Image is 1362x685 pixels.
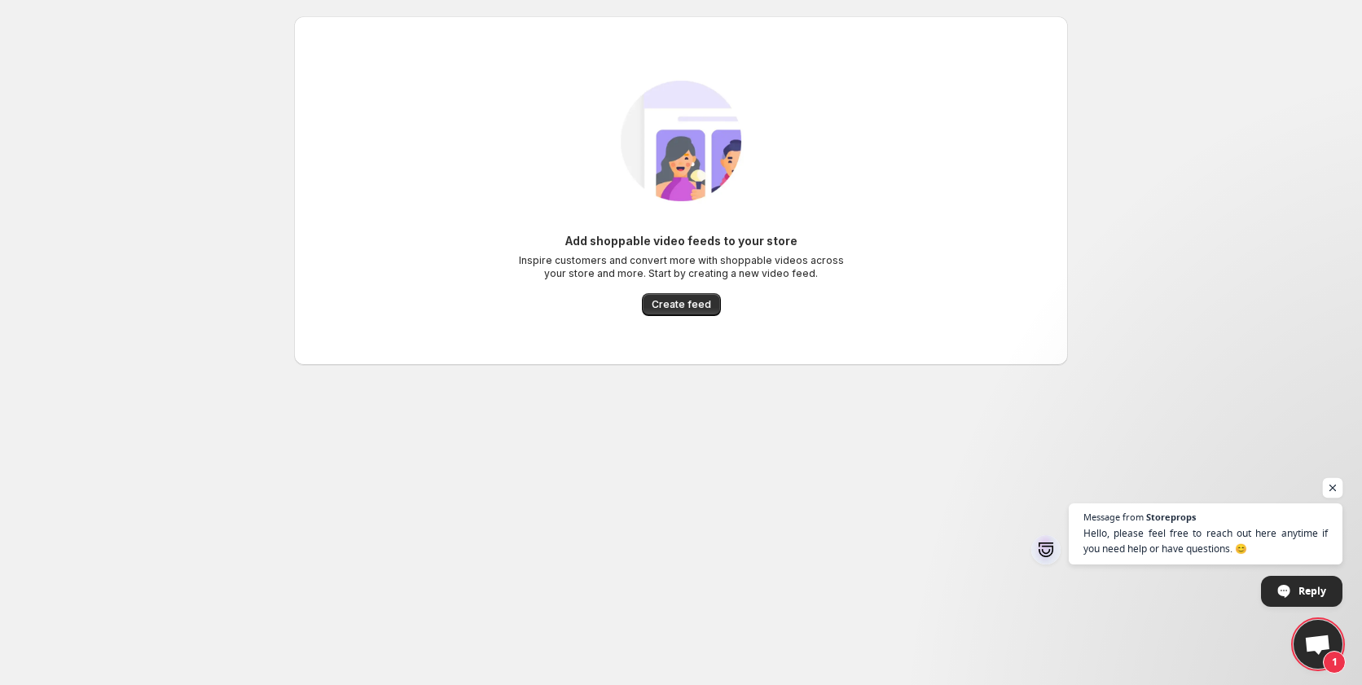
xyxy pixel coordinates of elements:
span: Reply [1298,577,1326,605]
span: Storeprops [1146,512,1196,521]
span: Create feed [652,298,711,311]
span: Hello, please feel free to reach out here anytime if you need help or have questions. 😊 [1083,525,1328,556]
h6: Add shoppable video feeds to your store [565,233,797,249]
span: Message from [1083,512,1144,521]
a: Open chat [1294,620,1342,669]
button: Create feed [642,293,721,316]
span: 1 [1323,651,1346,674]
p: Inspire customers and convert more with shoppable videos across your store and more. Start by cre... [518,254,844,280]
